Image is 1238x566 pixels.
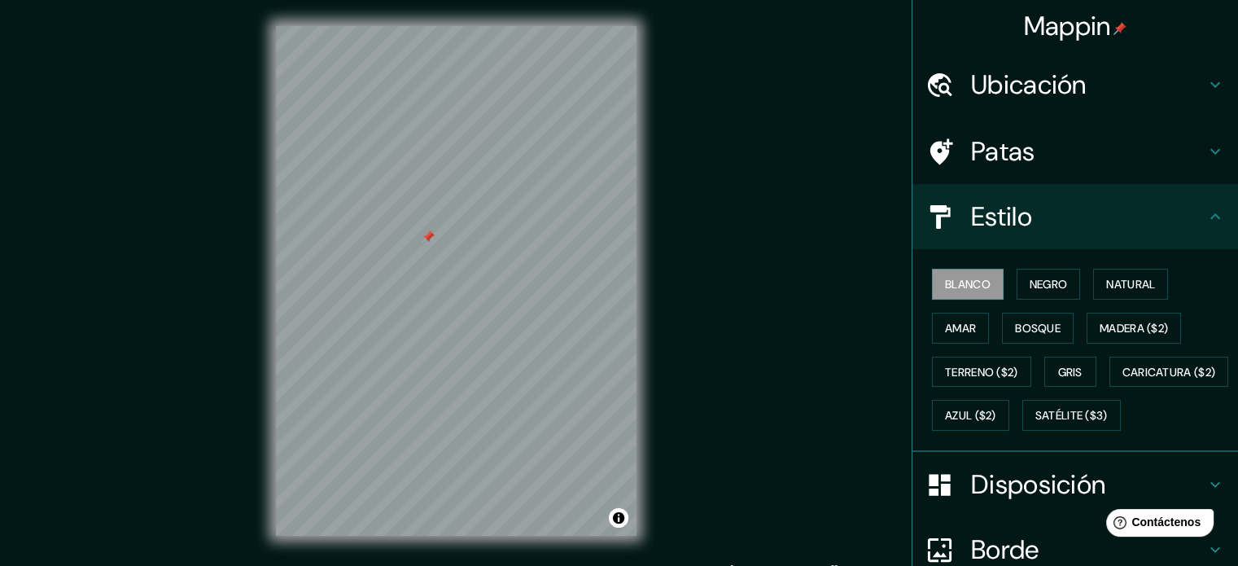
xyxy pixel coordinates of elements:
font: Gris [1058,365,1083,380]
div: Disposición [912,452,1238,517]
font: Mappin [1024,9,1111,43]
button: Amar [932,313,989,344]
button: Azul ($2) [932,400,1009,431]
font: Ubicación [971,68,1087,102]
font: Madera ($2) [1100,321,1168,336]
iframe: Lanzador de widgets de ayuda [1093,502,1220,548]
img: pin-icon.png [1113,22,1126,35]
font: Negro [1030,277,1068,292]
button: Gris [1044,357,1096,388]
button: Bosque [1002,313,1074,344]
button: Caricatura ($2) [1109,357,1229,388]
div: Ubicación [912,52,1238,117]
div: Estilo [912,184,1238,249]
font: Disposición [971,467,1105,502]
button: Madera ($2) [1087,313,1181,344]
font: Patas [971,134,1035,169]
button: Blanco [932,269,1004,300]
font: Natural [1106,277,1155,292]
button: Negro [1017,269,1081,300]
font: Terreno ($2) [945,365,1018,380]
canvas: Mapa [276,26,636,536]
font: Azul ($2) [945,409,996,423]
div: Patas [912,119,1238,184]
button: Satélite ($3) [1022,400,1121,431]
font: Amar [945,321,976,336]
font: Blanco [945,277,991,292]
font: Estilo [971,200,1032,234]
button: Terreno ($2) [932,357,1031,388]
font: Caricatura ($2) [1122,365,1216,380]
font: Bosque [1015,321,1061,336]
font: Satélite ($3) [1035,409,1108,423]
button: Natural [1093,269,1168,300]
button: Activar o desactivar atribución [609,508,628,528]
